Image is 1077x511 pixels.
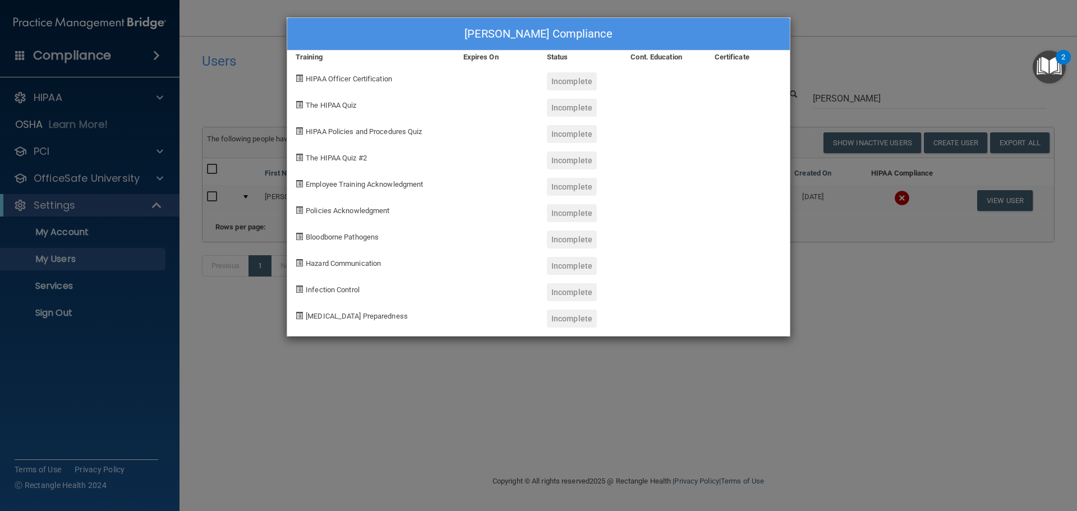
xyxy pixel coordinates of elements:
[622,50,706,64] div: Cont. Education
[883,431,1064,476] iframe: Drift Widget Chat Controller
[287,50,455,64] div: Training
[306,312,408,320] span: [MEDICAL_DATA] Preparedness
[306,259,381,268] span: Hazard Communication
[547,72,597,90] div: Incomplete
[547,310,597,328] div: Incomplete
[547,231,597,248] div: Incomplete
[287,18,790,50] div: [PERSON_NAME] Compliance
[306,286,360,294] span: Infection Control
[1033,50,1066,84] button: Open Resource Center, 2 new notifications
[455,50,538,64] div: Expires On
[547,99,597,117] div: Incomplete
[547,257,597,275] div: Incomplete
[547,283,597,301] div: Incomplete
[306,101,356,109] span: The HIPAA Quiz
[706,50,790,64] div: Certificate
[306,206,389,215] span: Policies Acknowledgment
[538,50,622,64] div: Status
[1061,57,1065,72] div: 2
[547,151,597,169] div: Incomplete
[306,180,423,188] span: Employee Training Acknowledgment
[306,154,367,162] span: The HIPAA Quiz #2
[306,233,379,241] span: Bloodborne Pathogens
[547,178,597,196] div: Incomplete
[306,75,392,83] span: HIPAA Officer Certification
[547,125,597,143] div: Incomplete
[547,204,597,222] div: Incomplete
[306,127,422,136] span: HIPAA Policies and Procedures Quiz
